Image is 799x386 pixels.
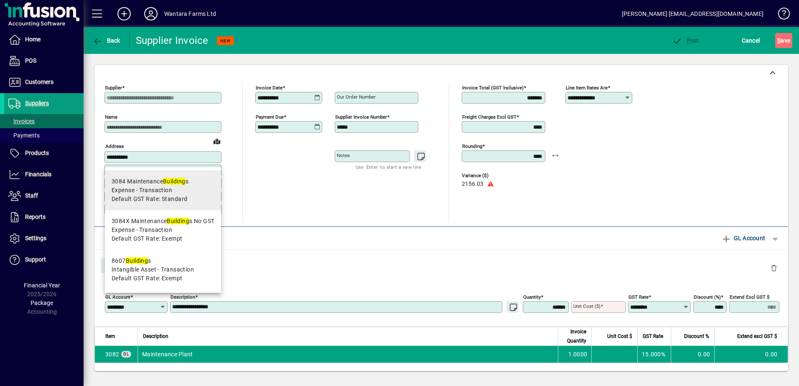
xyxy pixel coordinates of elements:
[671,346,714,363] td: 0.00
[137,6,164,21] button: Profile
[25,235,46,241] span: Settings
[112,217,214,226] div: 3084X Maintenance s No GST
[164,7,216,20] div: Wantara Farms Ltd
[764,264,784,272] app-page-header-button: Delete
[163,178,186,185] em: Building
[4,114,84,128] a: Invoices
[112,234,183,243] span: Default GST Rate: Exempt
[24,282,60,289] span: Financial Year
[25,256,46,263] span: Support
[462,173,512,178] span: Variance ($)
[105,114,117,120] mat-label: Name
[111,6,137,21] button: Add
[462,85,524,91] mat-label: Invoice Total (GST inclusive)
[25,150,49,156] span: Products
[4,228,84,249] a: Settings
[772,2,789,29] a: Knowledge Base
[112,256,194,265] div: 8607 s
[714,346,788,363] td: 0.00
[672,37,699,44] span: ost
[607,332,632,341] span: Unit Cost $
[256,85,282,91] mat-label: Invoice date
[8,132,40,139] span: Payments
[105,85,122,91] mat-label: Supplier
[25,213,46,220] span: Reports
[335,114,387,120] mat-label: Supplier invoice number
[4,164,84,185] a: Financials
[566,85,608,91] mat-label: Line item rates are
[170,294,195,300] mat-label: Description
[105,210,221,250] mat-option: 3084X Maintenance Buildings No GST
[4,207,84,228] a: Reports
[101,258,129,273] button: Close
[775,33,792,48] button: Save
[737,332,777,341] span: Extend excl GST $
[356,162,421,172] mat-hint: Use 'Enter' to start a new line
[4,51,84,71] a: POS
[105,294,130,300] mat-label: GL Account
[25,79,53,85] span: Customers
[740,33,762,48] button: Cancel
[84,33,130,48] app-page-header-button: Back
[112,186,172,195] span: Expense - Transaction
[90,33,122,48] button: Back
[694,294,721,300] mat-label: Discount (%)
[563,327,586,345] span: Invoice Quantity
[4,29,84,50] a: Home
[99,261,131,269] app-page-header-button: Close
[4,72,84,93] a: Customers
[25,100,49,107] span: Suppliers
[112,265,194,274] span: Intangible Asset - Transaction
[684,332,709,341] span: Discount %
[777,37,781,44] span: S
[143,332,168,341] span: Description
[25,192,38,199] span: Staff
[112,226,172,234] span: Expense - Transaction
[4,143,84,164] a: Products
[687,37,690,44] span: P
[105,332,115,341] span: Item
[629,294,649,300] mat-label: GST rate
[558,346,591,363] td: 1.0000
[670,33,701,48] button: Post
[137,346,558,363] td: Maintenance Plant
[337,94,376,100] mat-label: Our order number
[123,352,129,356] span: GL
[94,250,788,280] div: Gl Account
[210,135,224,148] a: View on map
[462,114,517,120] mat-label: Freight charges excl GST
[104,259,126,272] span: Close
[105,170,221,210] mat-option: 3084 Maintenance Buildings
[4,185,84,206] a: Staff
[25,57,36,64] span: POS
[105,250,221,289] mat-option: 8607 Buildings
[622,7,763,20] div: [PERSON_NAME] [EMAIL_ADDRESS][DOMAIN_NAME]
[256,114,284,120] mat-label: Payment due
[220,38,231,43] span: NEW
[31,300,53,306] span: Package
[523,294,541,300] mat-label: Quantity
[126,257,148,264] em: Building
[8,118,35,124] span: Invoices
[462,143,482,149] mat-label: Rounding
[573,303,601,309] mat-label: Unit Cost ($)
[777,34,790,47] span: ave
[462,181,483,188] span: 2156.03
[25,36,41,43] span: Home
[4,128,84,142] a: Payments
[742,34,760,47] span: Cancel
[112,195,187,203] span: Default GST Rate: Standard
[730,294,769,300] mat-label: Extend excl GST $
[92,37,120,44] span: Back
[637,346,671,363] td: 15.000%
[112,177,188,186] div: 3084 Maintenance s
[764,258,784,278] button: Delete
[337,152,350,158] mat-label: Notes
[136,34,209,47] div: Supplier Invoice
[167,218,189,224] em: Building
[643,332,663,341] span: GST Rate
[4,249,84,270] a: Support
[25,171,51,178] span: Financials
[105,350,119,358] span: Maintenance Plant
[112,274,183,283] span: Default GST Rate: Exempt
